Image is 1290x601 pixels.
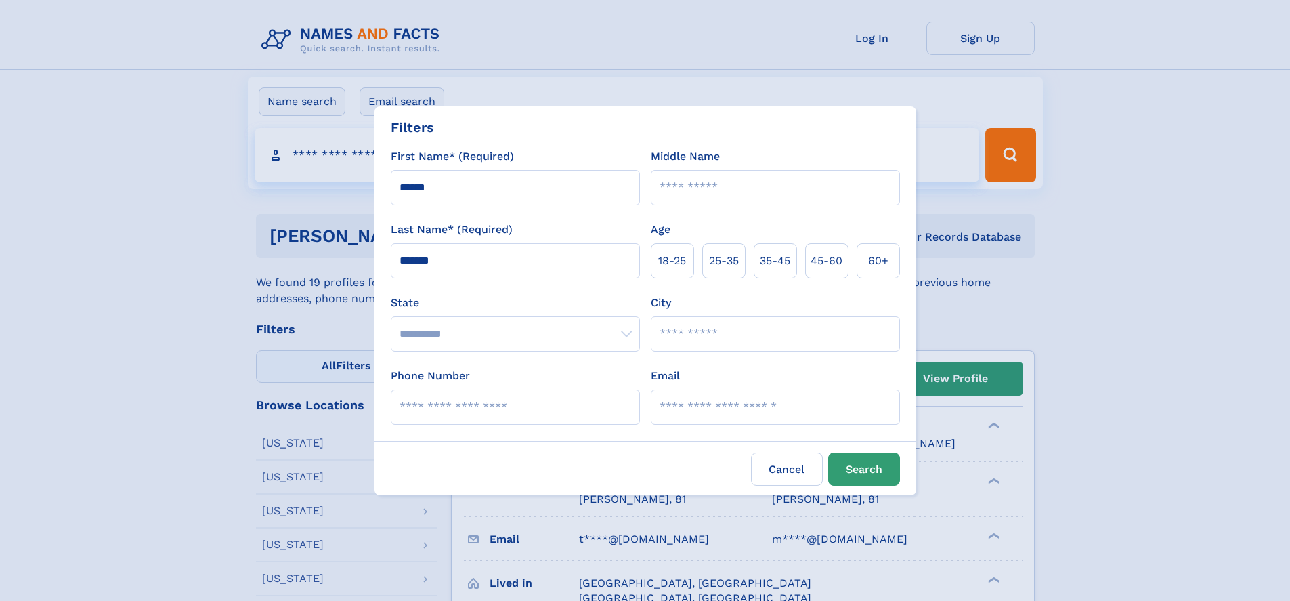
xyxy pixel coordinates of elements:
[391,295,640,311] label: State
[391,222,513,238] label: Last Name* (Required)
[751,453,823,486] label: Cancel
[651,148,720,165] label: Middle Name
[811,253,842,269] span: 45‑60
[760,253,790,269] span: 35‑45
[391,148,514,165] label: First Name* (Required)
[709,253,739,269] span: 25‑35
[868,253,888,269] span: 60+
[391,117,434,138] div: Filters
[391,368,470,384] label: Phone Number
[651,295,671,311] label: City
[651,222,670,238] label: Age
[828,453,900,486] button: Search
[651,368,680,384] label: Email
[658,253,686,269] span: 18‑25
